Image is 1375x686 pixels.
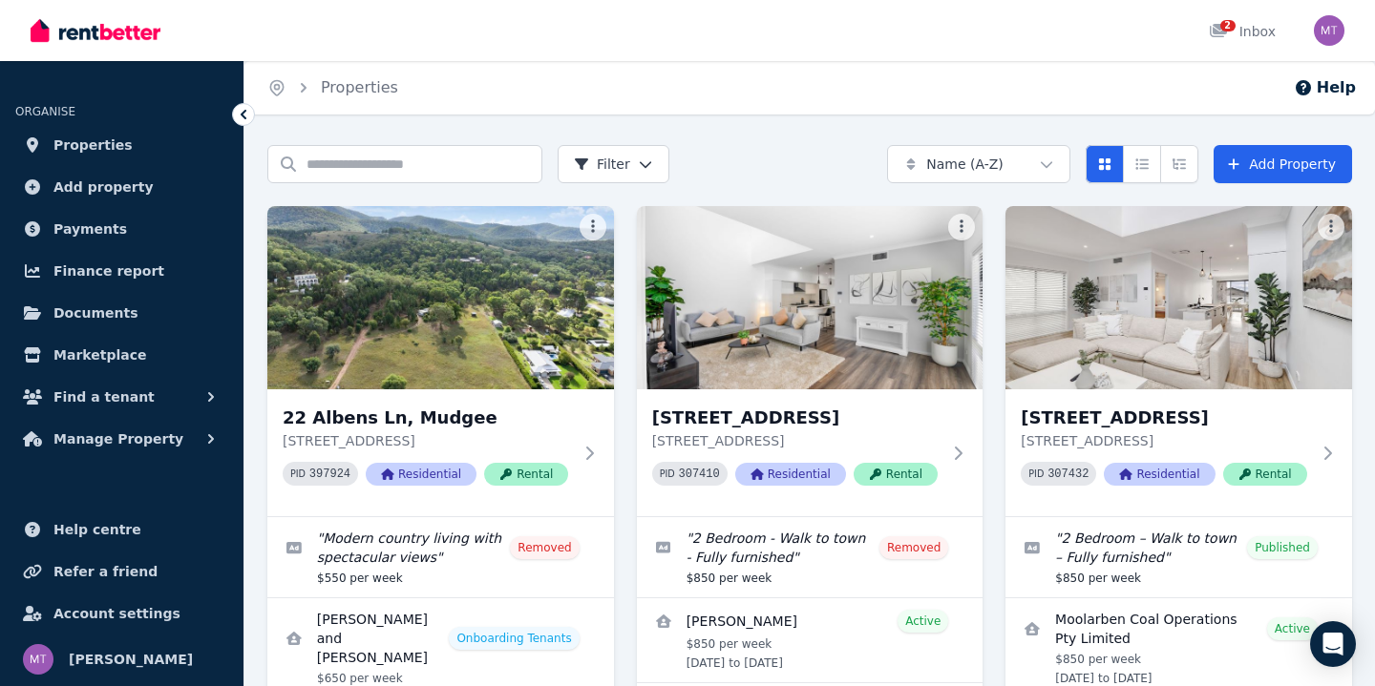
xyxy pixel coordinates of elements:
[574,155,630,174] span: Filter
[1123,145,1161,183] button: Compact list view
[366,463,476,486] span: Residential
[1005,517,1352,597] a: Edit listing: 2 Bedroom – Walk to town – Fully furnished
[1209,22,1276,41] div: Inbox
[1214,145,1352,183] a: Add Property
[637,517,984,597] a: Edit listing: 2 Bedroom - Walk to town - Fully furnished
[854,463,938,486] span: Rental
[1104,463,1215,486] span: Residential
[558,145,669,183] button: Filter
[15,126,228,164] a: Properties
[15,168,228,206] a: Add property
[652,405,941,431] h3: [STREET_ADDRESS]
[53,343,146,366] span: Marketplace
[484,463,568,486] span: Rental
[1047,468,1089,481] code: 307432
[637,598,984,682] a: View details for Toby Simkin
[53,218,127,240] span: Payments
[15,210,228,248] a: Payments
[887,145,1070,183] button: Name (A-Z)
[1294,76,1356,99] button: Help
[1086,145,1124,183] button: Card view
[321,78,398,96] a: Properties
[1318,214,1344,240] button: More options
[652,431,941,450] p: [STREET_ADDRESS]
[1310,621,1356,667] div: Open Intercom Messenger
[15,510,228,549] a: Help centre
[1021,431,1310,450] p: [STREET_ADDRESS]
[679,468,720,481] code: 307410
[15,552,228,591] a: Refer a friend
[15,378,228,416] button: Find a tenant
[53,134,133,156] span: Properties
[283,431,572,450] p: [STREET_ADDRESS]
[309,468,350,481] code: 397924
[53,260,164,282] span: Finance report
[1314,15,1344,46] img: Matt Teague
[53,301,138,324] span: Documents
[53,560,158,583] span: Refer a friend
[267,206,614,516] a: 22 Albens Ln, Mudgee22 Albens Ln, Mudgee[STREET_ADDRESS]PID 397924ResidentialRental
[23,644,53,675] img: Matt Teague
[53,176,154,198] span: Add property
[69,648,193,671] span: [PERSON_NAME]
[637,206,984,516] a: 122 Market Street, Mudgee[STREET_ADDRESS][STREET_ADDRESS]PID 307410ResidentialRental
[15,294,228,332] a: Documents
[53,385,155,408] span: Find a tenant
[1223,463,1307,486] span: Rental
[1021,405,1310,431] h3: [STREET_ADDRESS]
[53,602,180,625] span: Account settings
[926,155,1004,174] span: Name (A-Z)
[948,214,975,240] button: More options
[31,16,160,45] img: RentBetter
[660,468,675,479] small: PID
[15,336,228,374] a: Marketplace
[637,206,984,389] img: 122 Market Street, Mudgee
[1028,468,1044,479] small: PID
[15,594,228,633] a: Account settings
[1220,20,1236,31] span: 2
[1005,206,1352,389] img: 122A Market Street, Mudgee
[53,518,141,541] span: Help centre
[1005,206,1352,516] a: 122A Market Street, Mudgee[STREET_ADDRESS][STREET_ADDRESS]PID 307432ResidentialRental
[1086,145,1198,183] div: View options
[267,206,614,389] img: 22 Albens Ln, Mudgee
[53,427,183,450] span: Manage Property
[15,420,228,458] button: Manage Property
[283,405,572,431] h3: 22 Albens Ln, Mudgee
[1160,145,1198,183] button: Expanded list view
[15,252,228,290] a: Finance report
[580,214,606,240] button: More options
[735,463,846,486] span: Residential
[244,61,421,114] nav: Breadcrumb
[15,105,75,118] span: ORGANISE
[267,517,614,597] a: Edit listing: Modern country living with spectacular views
[290,468,306,479] small: PID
